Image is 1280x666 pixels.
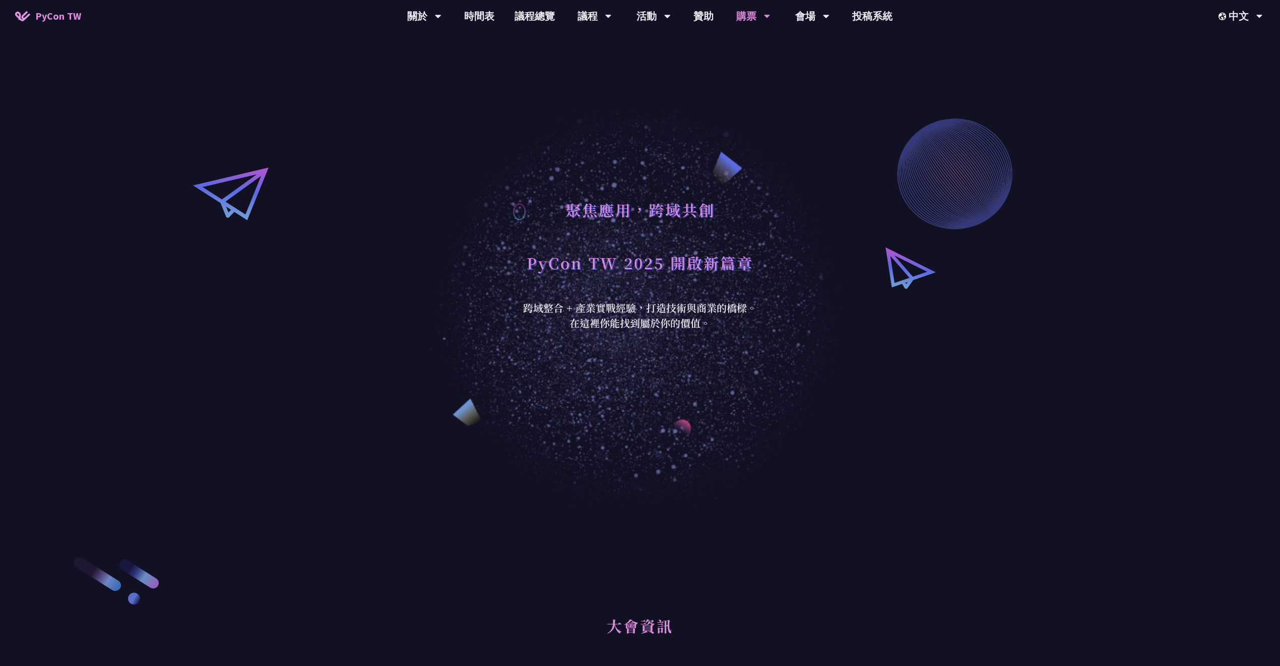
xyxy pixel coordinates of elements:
[527,248,753,278] h1: PyCon TW 2025 開啟新篇章
[5,4,91,29] a: PyCon TW
[163,606,1117,661] h2: 大會資訊
[1219,13,1229,20] img: Locale Icon
[517,300,763,331] div: 跨域整合 + 產業實戰經驗，打造技術與商業的橋樑。 在這裡你能找到屬於你的價值。
[15,11,30,21] img: Home icon of PyCon TW 2025
[35,9,81,24] span: PyCon TW
[565,195,715,225] h1: 聚焦應用，跨域共創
